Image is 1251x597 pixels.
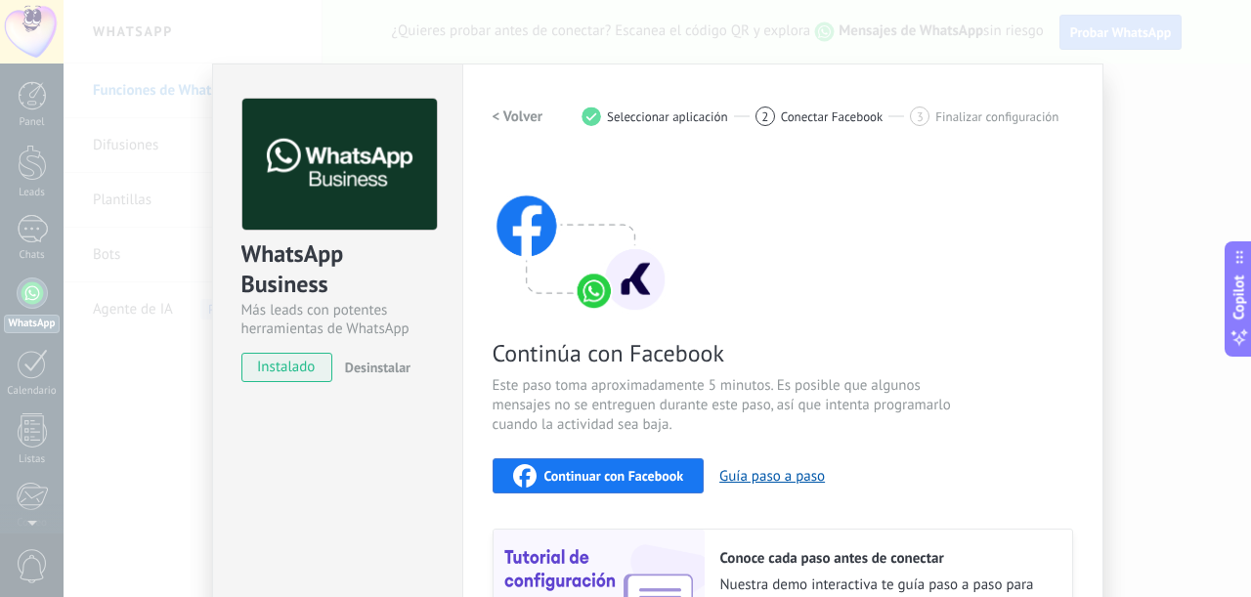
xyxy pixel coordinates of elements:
span: Seleccionar aplicación [607,109,728,124]
button: Guía paso a paso [719,467,825,486]
span: Continúa con Facebook [493,338,958,368]
span: Conectar Facebook [781,109,884,124]
span: instalado [242,353,331,382]
h2: < Volver [493,107,543,126]
button: Desinstalar [337,353,410,382]
button: < Volver [493,99,543,134]
span: Copilot [1229,275,1249,320]
img: logo_main.png [242,99,437,231]
span: 3 [917,108,924,125]
div: WhatsApp Business [241,238,434,301]
button: Continuar con Facebook [493,458,705,493]
span: 2 [761,108,768,125]
span: Finalizar configuración [935,109,1058,124]
div: Más leads con potentes herramientas de WhatsApp [241,301,434,338]
h2: Conoce cada paso antes de conectar [720,549,1053,568]
img: connect with facebook [493,157,669,314]
span: Este paso toma aproximadamente 5 minutos. Es posible que algunos mensajes no se entreguen durante... [493,376,958,435]
span: Desinstalar [345,359,410,376]
span: Continuar con Facebook [544,469,684,483]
